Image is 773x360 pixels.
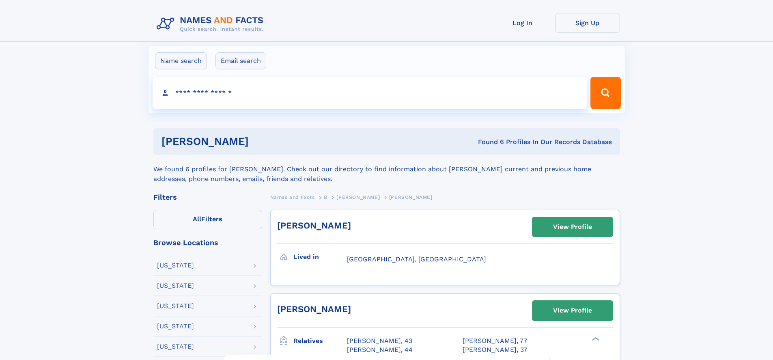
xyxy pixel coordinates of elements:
[532,217,613,237] a: View Profile
[157,323,194,330] div: [US_STATE]
[161,136,364,147] h1: [PERSON_NAME]
[277,220,351,231] a: [PERSON_NAME]
[293,250,347,264] h3: Lived in
[153,155,620,184] div: We found 6 profiles for [PERSON_NAME]. Check out our directory to find information about [PERSON_...
[347,255,486,263] span: [GEOGRAPHIC_DATA], [GEOGRAPHIC_DATA]
[336,192,380,202] a: [PERSON_NAME]
[590,77,620,109] button: Search Button
[553,218,592,236] div: View Profile
[463,336,527,345] a: [PERSON_NAME], 77
[193,215,201,223] span: All
[324,194,327,200] span: B
[155,52,207,69] label: Name search
[293,334,347,348] h3: Relatives
[153,239,262,246] div: Browse Locations
[270,192,315,202] a: Names and Facts
[153,13,270,35] img: Logo Names and Facts
[157,262,194,269] div: [US_STATE]
[363,138,612,147] div: Found 6 Profiles In Our Records Database
[590,336,600,341] div: ❯
[490,13,555,33] a: Log In
[157,343,194,350] div: [US_STATE]
[336,194,380,200] span: [PERSON_NAME]
[157,303,194,309] div: [US_STATE]
[347,336,412,345] a: [PERSON_NAME], 43
[553,301,592,320] div: View Profile
[463,345,527,354] a: [PERSON_NAME], 37
[324,192,327,202] a: B
[153,194,262,201] div: Filters
[157,282,194,289] div: [US_STATE]
[347,345,413,354] a: [PERSON_NAME], 44
[153,210,262,229] label: Filters
[277,304,351,314] a: [PERSON_NAME]
[153,77,587,109] input: search input
[215,52,266,69] label: Email search
[389,194,433,200] span: [PERSON_NAME]
[532,301,613,320] a: View Profile
[555,13,620,33] a: Sign Up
